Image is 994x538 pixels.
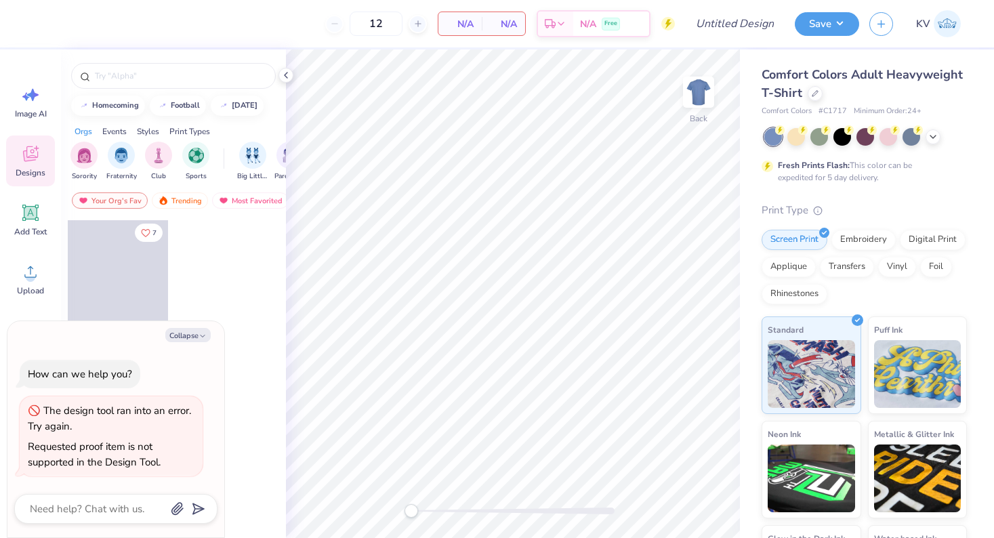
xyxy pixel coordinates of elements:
span: Free [604,19,617,28]
span: Metallic & Glitter Ink [874,427,954,441]
div: Applique [762,257,816,277]
img: Big Little Reveal Image [245,148,260,163]
div: Your Org's Fav [72,192,148,209]
span: Add Text [14,226,47,237]
span: Comfort Colors Adult Heavyweight T-Shirt [762,66,963,101]
img: Fraternity Image [114,148,129,163]
div: The design tool ran into an error. Try again. [28,404,191,433]
div: Accessibility label [405,504,418,518]
span: N/A [490,17,517,31]
div: Trending [152,192,208,209]
div: Most Favorited [212,192,289,209]
img: Kaylin Van Fleet [934,10,961,37]
div: Styles [137,125,159,138]
div: Events [102,125,127,138]
img: Back [685,79,712,106]
img: trending.gif [158,196,169,205]
strong: Fresh Prints Flash: [778,160,850,171]
span: Club [151,171,166,182]
span: Fraternity [106,171,137,182]
span: 7 [152,230,157,236]
div: filter for Big Little Reveal [237,142,268,182]
div: How can we help you? [28,367,132,381]
span: N/A [580,17,596,31]
input: Try "Alpha" [94,69,267,83]
img: trend_line.gif [218,102,229,110]
input: Untitled Design [685,10,785,37]
span: # C1717 [819,106,847,117]
div: Requested proof item is not supported in the Design Tool. [28,440,161,469]
div: halloween [232,102,257,109]
button: Save [795,12,859,36]
div: football [171,102,200,109]
div: Foil [920,257,952,277]
span: N/A [447,17,474,31]
button: filter button [182,142,209,182]
span: Puff Ink [874,323,903,337]
div: filter for Club [145,142,172,182]
div: Screen Print [762,230,827,250]
button: filter button [145,142,172,182]
img: Neon Ink [768,444,855,512]
div: homecoming [92,102,139,109]
img: Club Image [151,148,166,163]
span: Image AI [15,108,47,119]
img: Parent's Weekend Image [283,148,298,163]
div: filter for Sports [182,142,209,182]
button: Like [135,224,163,242]
span: Sorority [72,171,97,182]
button: Collapse [165,328,211,342]
div: Print Types [169,125,210,138]
div: Transfers [820,257,874,277]
div: Embroidery [831,230,896,250]
div: Rhinestones [762,284,827,304]
span: Minimum Order: 24 + [854,106,921,117]
img: most_fav.gif [78,196,89,205]
button: homecoming [71,96,145,116]
div: filter for Fraternity [106,142,137,182]
span: Sports [186,171,207,182]
span: KV [916,16,930,32]
div: Print Type [762,203,967,218]
div: Vinyl [878,257,916,277]
div: Orgs [75,125,92,138]
div: Back [690,112,707,125]
img: most_fav.gif [218,196,229,205]
div: filter for Sorority [70,142,98,182]
img: Sorority Image [77,148,92,163]
span: Big Little Reveal [237,171,268,182]
a: KV [910,10,967,37]
img: Sports Image [188,148,204,163]
img: trend_line.gif [79,102,89,110]
span: Neon Ink [768,427,801,441]
span: Upload [17,285,44,296]
img: Standard [768,340,855,408]
span: Comfort Colors [762,106,812,117]
img: Metallic & Glitter Ink [874,444,961,512]
button: filter button [237,142,268,182]
img: trend_line.gif [157,102,168,110]
button: filter button [274,142,306,182]
button: filter button [70,142,98,182]
img: Puff Ink [874,340,961,408]
button: football [150,96,206,116]
span: Designs [16,167,45,178]
input: – – [350,12,402,36]
div: This color can be expedited for 5 day delivery. [778,159,945,184]
div: Digital Print [900,230,966,250]
div: filter for Parent's Weekend [274,142,306,182]
button: [DATE] [211,96,264,116]
span: Parent's Weekend [274,171,306,182]
button: filter button [106,142,137,182]
span: Standard [768,323,804,337]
